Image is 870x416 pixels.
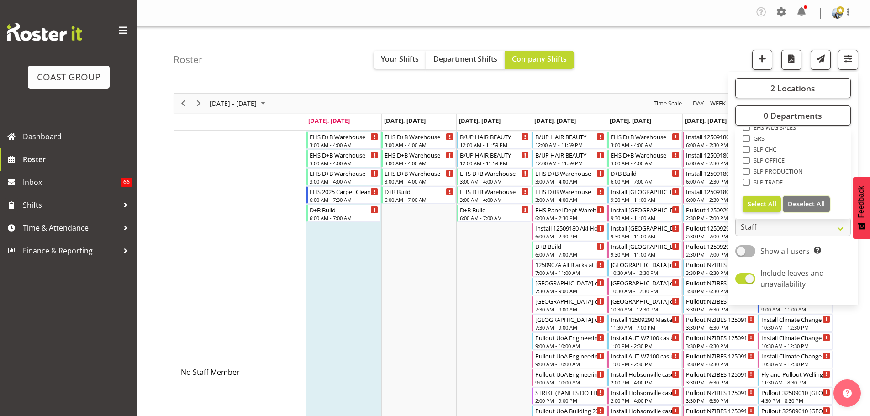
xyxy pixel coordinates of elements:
span: [DATE], [DATE] [685,116,727,125]
div: Previous [175,94,191,113]
div: No Staff Member"s event - EHS D+B Warehouse Begin From Thursday, September 4, 2025 at 3:00:00 AM ... [532,168,606,185]
span: Inbox [23,175,121,189]
a: No Staff Member [181,367,240,378]
button: Download a PDF of the roster according to the set date range. [781,50,801,70]
span: Day [692,98,705,109]
div: Install 12509180 Akl Home Show. [535,223,604,232]
div: No Staff Member"s event - EHS D+B Warehouse Begin From Monday, September 1, 2025 at 3:00:00 AM GM... [306,168,381,185]
div: No Staff Member"s event - EHS D+B Warehouse Begin From Monday, September 1, 2025 at 3:00:00 AM GM... [306,132,381,149]
div: 9:00 AM - 11:00 AM [761,305,830,313]
div: No Staff Member"s event - Install AUT WZ100 casual. In at 1:30pm. Begin From Friday, September 5,... [607,332,682,350]
div: Pullout 12509290 Master Painters Conf. Out at 2:30pm. [686,242,755,251]
div: B/UP HAIR BEAUTY [535,132,604,141]
div: Pullout NZIBES 12509160 AKL at Due Drop. Out at 4pm. [686,260,755,269]
div: No Staff Member"s event - Pullout Mt Carmel School causal. Out at 11am. Begin From Friday, Septem... [607,259,682,277]
span: [DATE], [DATE] [459,116,501,125]
div: No Staff Member"s event - Pullout AUT City Campus casual. Out at 8am. Begin From Thursday, Septem... [532,314,606,332]
div: No Staff Member"s event - Pullout 12509290 Master Painters Conf. Out at 2:30pm. Begin From Saturd... [683,223,757,240]
div: No Staff Member"s event - Install 12509180 Akl Home Show. Begin From Thursday, September 4, 2025 ... [532,223,606,240]
div: No Staff Member"s event - Pullout 12509290 Master Painters Conf. Out at 2:30pm. Begin From Saturd... [683,205,757,222]
div: [GEOGRAPHIC_DATA] casual. Out at 8am. [535,278,604,287]
div: 6:00 AM - 7:00 AM [611,178,680,185]
div: EHS 2025 Carpet Cleaning, Maintenance, etc [310,187,379,196]
div: Install Climate Change 12509320. In at 11am. [761,315,830,324]
button: Department Shifts [426,51,505,69]
div: Install Hobsonville casual. In at 10am. [611,369,680,379]
div: 9:00 AM - 10:00 AM [535,360,604,368]
div: 11:30 AM - 8:30 PM [761,379,830,386]
div: 6:00 AM - 7:00 AM [385,196,453,203]
div: Pullout 12509290 Master Painters Conf. Out at 2:30pm. [686,205,755,214]
div: No Staff Member"s event - EHS D+B Warehouse Begin From Wednesday, September 3, 2025 at 3:00:00 AM... [457,168,531,185]
div: D+B Build [460,205,529,214]
div: 11:30 AM - 7:00 PM [611,324,680,331]
div: Install [GEOGRAPHIC_DATA] [DOMAIN_NAME] at 10am. [611,242,680,251]
span: Time Scale [653,98,683,109]
div: EHS D+B Warehouse [535,187,604,196]
div: No Staff Member"s event - EHS D+B Warehouse Begin From Thursday, September 4, 2025 at 3:00:00 AM ... [532,186,606,204]
div: 10:30 AM - 12:30 PM [761,360,830,368]
div: Pullout NZIBES 12509160 AKL at Due Drop. Out at 4pm. [686,406,755,415]
div: No Staff Member"s event - Install Everglade Primary School casual.In at 10am. Begin From Friday, ... [607,241,682,258]
div: No Staff Member"s event - Install 12509180 Akl Home Show. Begin From Saturday, September 6, 2025 ... [683,186,757,204]
div: 3:00 AM - 4:00 AM [385,159,453,167]
span: GRS [750,135,765,142]
div: 9:30 AM - 11:00 AM [611,251,680,258]
div: EHS D+B Warehouse [310,150,379,159]
div: 2:00 PM - 9:00 PM [535,397,604,404]
div: Install AUT WZ100 casual. In at 1:30pm. [611,333,680,342]
div: EHS Panel Dept Warehouse [535,205,604,214]
div: 2:00 PM - 4:00 PM [611,379,680,386]
div: 3:30 PM - 6:30 PM [686,269,755,276]
div: Install Climate Change 12509320. In at 11am. [761,333,830,342]
div: Install 12509290 Master Painters Conf. In at 3pm. [611,315,680,324]
div: 12:00 AM - 11:59 PM [460,159,529,167]
div: EHS D+B Warehouse [310,169,379,178]
span: 66 [121,178,132,187]
div: [GEOGRAPHIC_DATA] causal. Out at 11am. [611,260,680,269]
div: No Staff Member"s event - EHS D+B Warehouse Begin From Friday, September 5, 2025 at 3:00:00 AM GM... [607,150,682,167]
img: brittany-taylorf7b938a58e78977fad4baecaf99ae47c.png [832,8,843,19]
div: B/UP HAIR BEAUTY [535,150,604,159]
div: No Staff Member"s event - D+B Build Begin From Thursday, September 4, 2025 at 6:00:00 AM GMT+12:0... [532,241,606,258]
div: No Staff Member"s event - EHS D+B Warehouse Begin From Tuesday, September 2, 2025 at 3:00:00 AM G... [381,168,456,185]
img: Rosterit website logo [7,23,82,41]
div: COAST GROUP [37,70,100,84]
div: No Staff Member"s event - EHS D+B Warehouse Begin From Wednesday, September 3, 2025 at 3:00:00 AM... [457,186,531,204]
button: Time Scale [652,98,684,109]
div: EHS D+B Warehouse [385,132,453,141]
div: 10:30 AM - 12:30 PM [761,324,830,331]
span: Show all users [760,246,810,256]
div: [GEOGRAPHIC_DATA] causal. Out at 11am. [611,296,680,305]
div: No Staff Member"s event - STRIKE (PANELS DO THIS)Te Arawa Arataua Māori Agribusiness Summit @ Sir... [532,387,606,405]
div: 7:30 AM - 9:00 AM [535,287,604,295]
button: Feedback - Show survey [853,177,870,239]
div: No Staff Member"s event - Install 12509180 Akl Home Show. Begin From Saturday, September 6, 2025 ... [683,132,757,149]
span: Roster [23,153,132,166]
button: Previous [177,98,190,109]
span: Select All [748,200,776,208]
div: 3:00 AM - 4:00 AM [535,196,604,203]
div: 1250907A All Blacks at [GEOGRAPHIC_DATA] [535,260,604,269]
div: Pullout UoA Engineering casual. Out at 9am. [535,369,604,379]
span: Your Shifts [381,54,419,64]
div: No Staff Member"s event - Install Hobsonville casual. In at 10am. Begin From Friday, September 5,... [607,387,682,405]
span: [DATE], [DATE] [308,116,350,125]
div: 9:30 AM - 11:00 AM [611,214,680,221]
div: 9:30 AM - 11:00 AM [611,232,680,240]
div: 3:00 AM - 4:00 AM [611,141,680,148]
div: 12:00 AM - 11:59 PM [460,141,529,148]
div: No Staff Member"s event - Install 12509180 Akl Home Show. Begin From Saturday, September 6, 2025 ... [683,150,757,167]
button: Filter Shifts [838,50,858,70]
div: Pullout NZIBES 12509160 AKL at Due Drop. Out at 4pm. [686,351,755,360]
div: No Staff Member"s event - Pullout NZIBES 12509160 AKL at Due Drop. Out at 4pm. Begin From Saturda... [683,369,757,386]
div: No Staff Member"s event - Fly and Pullout Wellington H&G Show. Begin From Sunday, September 7, 20... [758,369,833,386]
button: Your Shifts [374,51,426,69]
div: No Staff Member"s event - Install Climate Change 12509320. In at 11am. Begin From Sunday, Septemb... [758,314,833,332]
div: 6:00 AM - 2:30 PM [686,159,755,167]
div: No Staff Member"s event - B/UP HAIR BEAUTY Begin From Wednesday, September 3, 2025 at 12:00:00 AM... [457,132,531,149]
div: EHS D+B Warehouse [385,169,453,178]
div: 6:00 AM - 2:30 PM [686,196,755,203]
div: Pullout NZIBES 12509160 AKL at Due Drop. Out at 4pm. [686,333,755,342]
div: Install 12509180 Akl Home Show. [686,169,755,178]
